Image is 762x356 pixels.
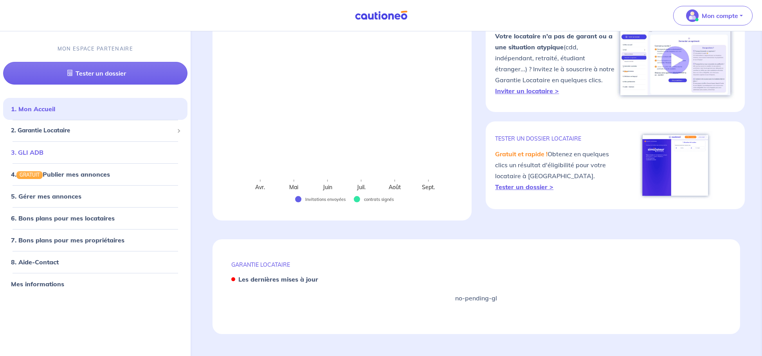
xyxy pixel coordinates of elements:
[11,126,174,135] span: 2. Garantie Locataire
[357,184,366,191] text: Juil.
[495,32,612,51] strong: Votre locataire n'a pas de garant ou a une situation atypique
[322,184,332,191] text: Juin
[352,11,411,20] img: Cautioneo
[11,105,55,113] a: 1. Mon Accueil
[495,148,615,192] p: Obtenez en quelques clics un résultat d'éligibilité pour votre locataire à [GEOGRAPHIC_DATA].
[495,31,615,96] p: (cdd, indépendant, retraité, étudiant étranger...) ? Invitez le à souscrire à notre Garantie Loca...
[3,101,187,117] div: 1. Mon Accueil
[673,6,753,25] button: illu_account_valid_menu.svgMon compte
[11,258,59,266] a: 8. Aide-Contact
[495,87,559,95] a: Inviter un locataire >
[638,131,712,200] img: simulateur.png
[495,150,548,158] em: Gratuit et rapide !
[495,135,615,142] p: TESTER un dossier locataire
[11,236,124,244] a: 7. Bons plans pour mes propriétaires
[255,184,265,191] text: Avr.
[3,232,187,248] div: 7. Bons plans pour mes propriétaires
[238,275,318,283] strong: Les dernières mises à jour
[3,188,187,204] div: 5. Gérer mes annonces
[58,45,133,52] p: MON ESPACE PARTENAIRE
[3,254,187,270] div: 8. Aide-Contact
[3,145,187,160] div: 3. GLI ADB
[11,192,81,200] a: 5. Gérer mes annonces
[702,11,738,20] p: Mon compte
[3,123,187,138] div: 2. Garantie Locataire
[455,293,497,303] p: no-pending-gl
[3,166,187,182] div: 4.GRATUITPublier mes annonces
[389,184,401,191] text: Août
[11,214,115,222] a: 6. Bons plans pour mes locataires
[11,280,64,288] a: Mes informations
[231,261,721,268] p: GARANTIE LOCATAIRE
[422,184,435,191] text: Sept.
[615,17,735,100] img: video-gli-zero.jpg
[495,183,553,191] a: Tester un dossier >
[11,148,43,156] a: 3. GLI ADB
[289,184,298,191] text: Mai
[686,9,699,22] img: illu_account_valid_menu.svg
[3,276,187,292] div: Mes informations
[11,170,110,178] a: 4.GRATUITPublier mes annonces
[3,210,187,226] div: 6. Bons plans pour mes locataires
[3,62,187,85] a: Tester un dossier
